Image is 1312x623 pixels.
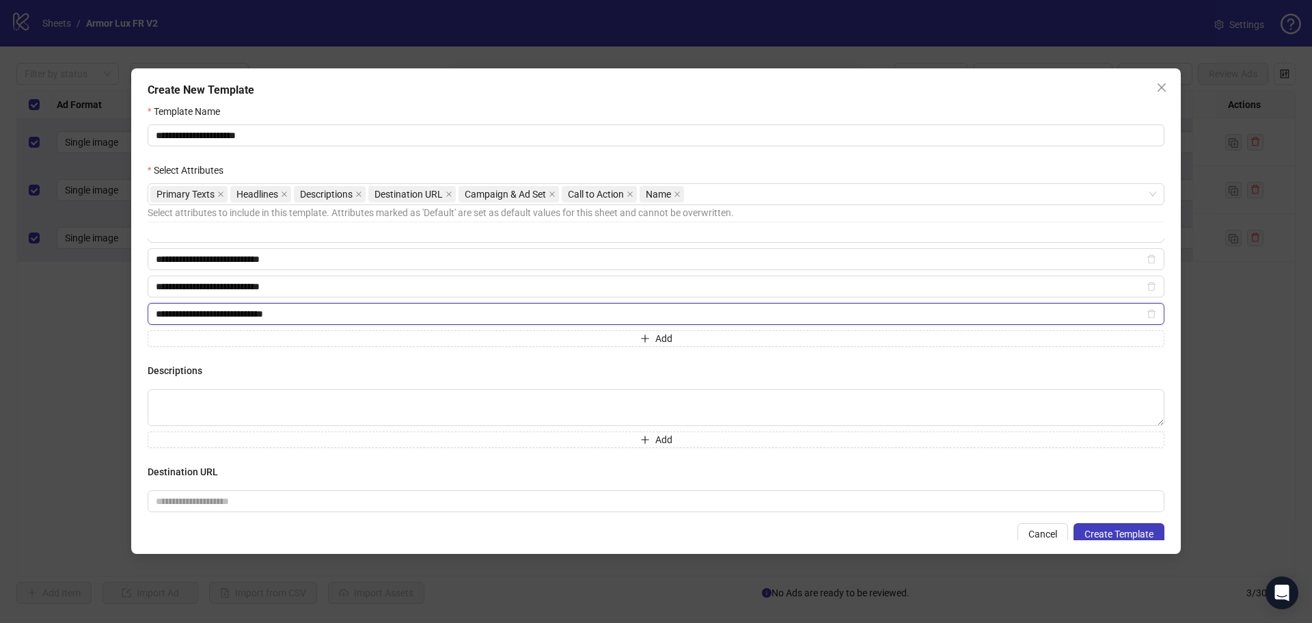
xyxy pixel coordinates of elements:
[1147,282,1156,291] span: delete
[148,363,1164,378] h4: Descriptions
[1156,82,1167,93] span: close
[549,191,556,198] span: close
[148,82,1164,98] div: Create New Template
[1266,576,1298,609] div: Open Intercom Messenger
[1074,523,1164,545] button: Create Template
[640,186,684,202] span: Name
[374,187,443,202] span: Destination URL
[355,191,362,198] span: close
[148,124,1164,146] input: Template Name
[640,435,650,445] span: plus
[217,191,224,198] span: close
[627,191,633,198] span: close
[1028,529,1057,540] span: Cancel
[148,432,1164,448] button: Add
[236,187,278,202] span: Headlines
[1147,254,1156,264] span: delete
[562,186,637,202] span: Call to Action
[294,186,366,202] span: Descriptions
[148,464,1164,479] h4: Destination URL
[646,187,671,202] span: Name
[1151,77,1173,98] button: Close
[640,334,650,343] span: plus
[465,187,546,202] span: Campaign & Ad Set
[148,104,229,119] label: Template Name
[655,434,672,445] span: Add
[1084,529,1153,540] span: Create Template
[148,163,232,178] label: Select Attributes
[148,205,1164,220] div: Select attributes to include in this template. Attributes marked as 'Default' are set as default ...
[674,191,681,198] span: close
[459,186,559,202] span: Campaign & Ad Set
[368,186,456,202] span: Destination URL
[300,187,353,202] span: Descriptions
[230,186,291,202] span: Headlines
[150,186,228,202] span: Primary Texts
[281,191,288,198] span: close
[568,187,624,202] span: Call to Action
[156,187,215,202] span: Primary Texts
[446,191,452,198] span: close
[1147,309,1156,319] span: delete
[1017,523,1068,545] button: Cancel
[148,330,1164,347] button: Add
[655,333,672,344] span: Add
